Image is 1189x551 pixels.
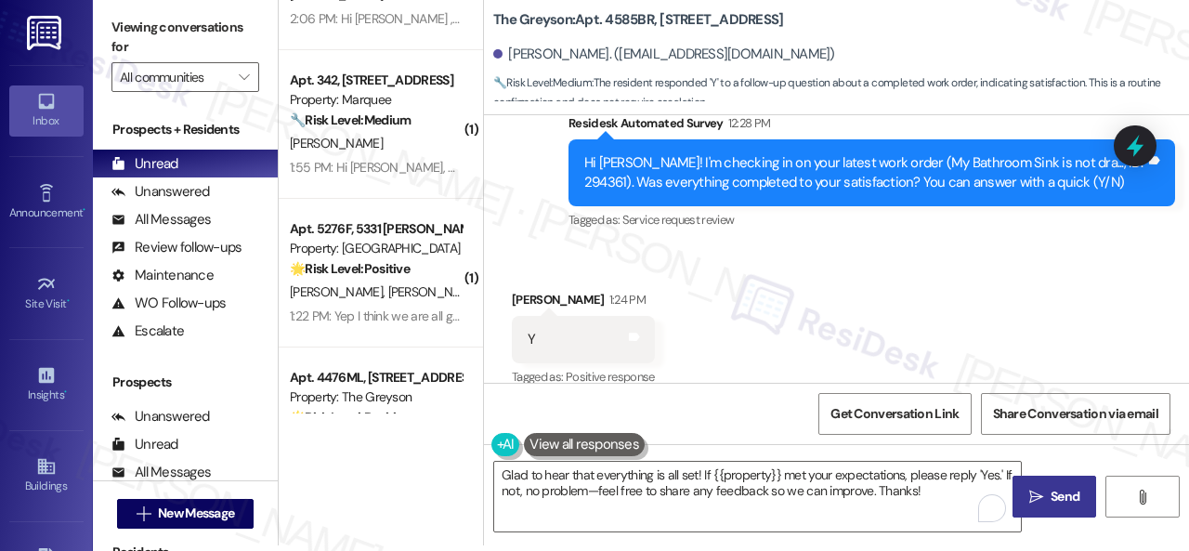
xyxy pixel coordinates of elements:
[239,70,249,85] i: 
[1051,487,1079,506] span: Send
[158,504,234,523] span: New Message
[117,499,255,529] button: New Message
[120,62,229,92] input: All communities
[111,435,178,454] div: Unread
[818,393,971,435] button: Get Conversation Link
[290,159,724,176] div: 1:55 PM: Hi [PERSON_NAME], when can I come to the office to swap the remote?
[111,238,242,257] div: Review follow-ups
[290,387,462,407] div: Property: The Greyson
[584,153,1145,193] div: Hi [PERSON_NAME]! I'm checking in on your latest work order (My Bathroom Sink is not dra..., ID: ...
[111,13,259,62] label: Viewing conversations for
[67,295,70,308] span: •
[493,10,783,30] b: The Greyson: Apt. 4585BR, [STREET_ADDRESS]
[388,283,481,300] span: [PERSON_NAME]
[290,135,383,151] span: [PERSON_NAME]
[981,393,1170,435] button: Share Conversation via email
[111,407,210,426] div: Unanswered
[290,409,410,426] strong: 🌟 Risk Level: Positive
[111,182,210,202] div: Unanswered
[830,404,959,424] span: Get Conversation Link
[622,212,735,228] span: Service request review
[83,203,85,216] span: •
[290,368,462,387] div: Apt. 4476ML, [STREET_ADDRESS]
[111,266,214,285] div: Maintenance
[993,404,1158,424] span: Share Conversation via email
[494,462,1021,531] textarea: To enrich screen reader interactions, please activate Accessibility in Grammarly extension settings
[1013,476,1096,518] button: Send
[512,290,655,316] div: [PERSON_NAME]
[111,321,184,341] div: Escalate
[111,463,211,482] div: All Messages
[1029,490,1043,505] i: 
[9,85,84,136] a: Inbox
[724,113,771,133] div: 12:28 PM
[137,506,150,521] i: 
[493,75,592,90] strong: 🔧 Risk Level: Medium
[9,451,84,501] a: Buildings
[568,206,1175,233] div: Tagged as:
[493,45,835,64] div: [PERSON_NAME]. ([EMAIL_ADDRESS][DOMAIN_NAME])
[566,369,655,385] span: Positive response
[290,260,410,277] strong: 🌟 Risk Level: Positive
[9,360,84,410] a: Insights •
[512,363,655,390] div: Tagged as:
[290,283,388,300] span: [PERSON_NAME]
[111,154,178,174] div: Unread
[290,219,462,239] div: Apt. 5276F, 5331 [PERSON_NAME]
[605,290,646,309] div: 1:24 PM
[568,113,1175,139] div: Residesk Automated Survey
[290,239,462,258] div: Property: [GEOGRAPHIC_DATA]
[290,90,462,110] div: Property: Marquee
[93,120,278,139] div: Prospects + Residents
[27,16,65,50] img: ResiDesk Logo
[9,269,84,319] a: Site Visit •
[290,308,474,324] div: 1:22 PM: Yep I think we are all good
[111,294,226,313] div: WO Follow-ups
[290,71,462,90] div: Apt. 342, [STREET_ADDRESS]
[1135,490,1149,505] i: 
[93,373,278,392] div: Prospects
[528,330,535,349] div: Y
[111,210,211,230] div: All Messages
[290,112,411,128] strong: 🔧 Risk Level: Medium
[493,73,1189,113] span: : The resident responded 'Y' to a follow-up question about a completed work order, indicating sat...
[64,386,67,399] span: •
